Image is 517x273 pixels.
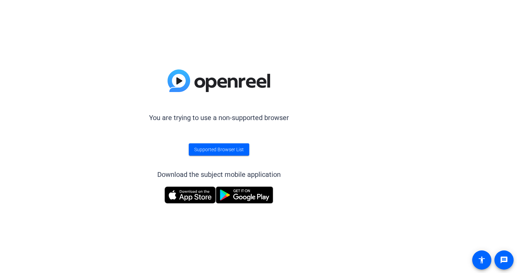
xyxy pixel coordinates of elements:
p: You are trying to use a non-supported browser [149,113,289,123]
mat-icon: accessibility [478,256,486,264]
div: Download the subject mobile application [157,169,281,180]
img: Download on the App Store [164,186,216,204]
span: Supported Browser List [194,146,244,153]
mat-icon: message [500,256,508,264]
img: Get it on Google Play [216,186,273,204]
a: Supported Browser List [189,143,249,156]
img: blue-gradient.svg [168,69,270,92]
